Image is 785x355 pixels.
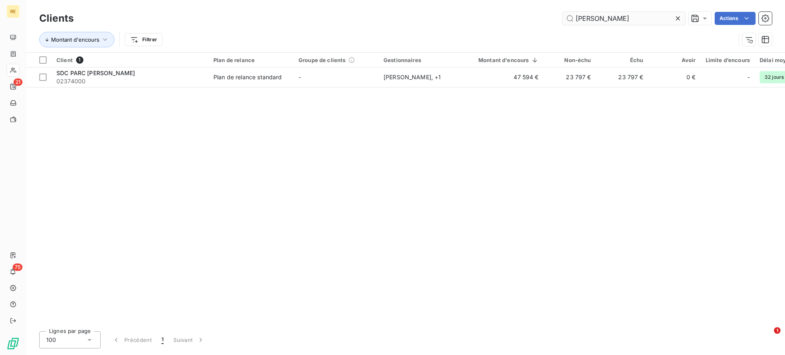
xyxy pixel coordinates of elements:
[7,5,20,18] div: RE
[706,57,750,63] div: Limite d’encours
[107,331,157,348] button: Précédent
[601,57,644,63] div: Échu
[46,336,56,344] span: 100
[56,77,204,85] span: 02374000
[56,57,73,63] span: Client
[715,12,756,25] button: Actions
[774,327,781,334] span: 1
[384,73,459,81] div: [PERSON_NAME] , + 1
[464,67,544,87] td: 47 594 €
[56,69,135,76] span: SDC PARC [PERSON_NAME]
[39,11,74,26] h3: Clients
[76,56,83,64] span: 1
[125,33,162,46] button: Filtrer
[653,57,696,63] div: Avoir
[168,331,210,348] button: Suivant
[747,73,750,81] span: -
[544,67,596,87] td: 23 797 €
[549,57,591,63] div: Non-échu
[213,73,282,81] div: Plan de relance standard
[13,78,22,86] span: 21
[157,331,168,348] button: 1
[13,263,22,271] span: 75
[51,36,99,43] span: Montant d'encours
[213,57,289,63] div: Plan de relance
[7,337,20,350] img: Logo LeanPay
[384,57,459,63] div: Gestionnaires
[161,336,164,344] span: 1
[298,57,346,63] span: Groupe de clients
[298,74,301,80] span: -
[596,67,648,87] td: 23 797 €
[757,327,777,347] iframe: Intercom live chat
[469,57,539,63] div: Montant d'encours
[648,67,701,87] td: 0 €
[563,12,685,25] input: Rechercher
[39,32,114,47] button: Montant d'encours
